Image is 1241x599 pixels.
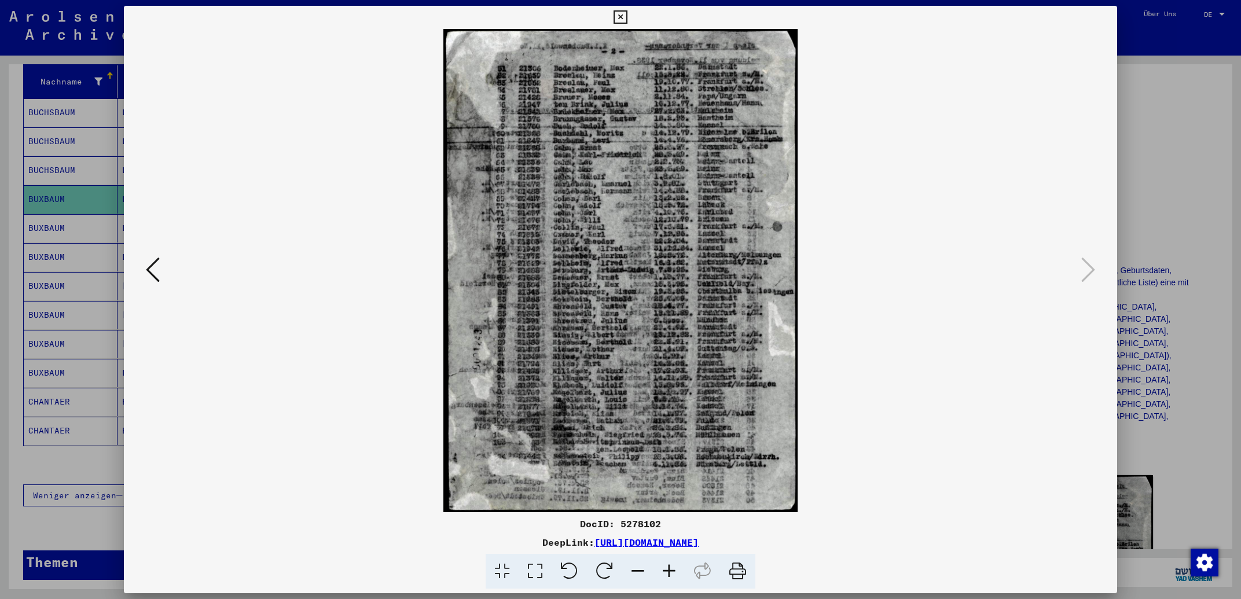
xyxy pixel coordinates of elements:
a: [URL][DOMAIN_NAME] [594,536,699,548]
div: Zustimmung ändern [1190,548,1218,576]
img: Zustimmung ändern [1191,549,1218,576]
img: 002.jpg [163,29,1077,512]
div: DocID: 5278102 [124,517,1117,531]
div: DeepLink: [124,535,1117,549]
